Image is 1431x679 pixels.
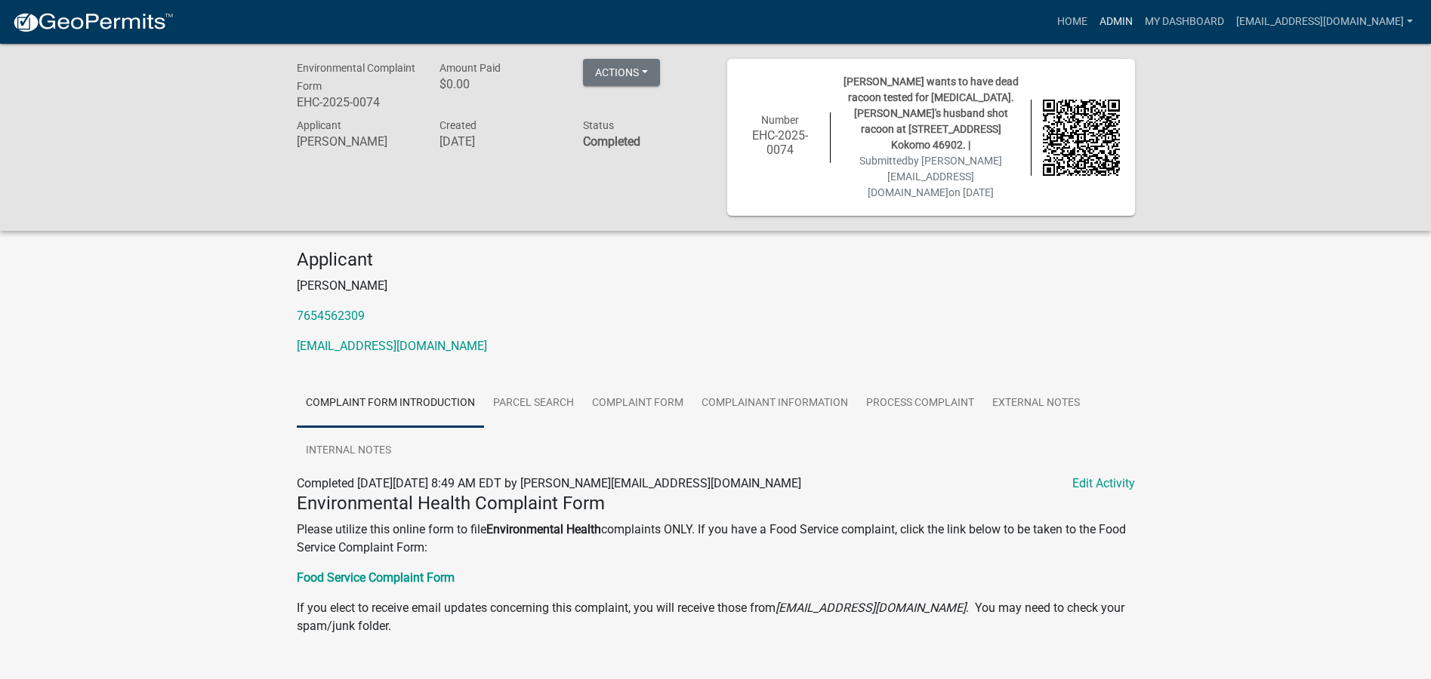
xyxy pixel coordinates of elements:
[843,75,1019,151] span: [PERSON_NAME] wants to have dead racoon tested for [MEDICAL_DATA]. [PERSON_NAME]'s husband shot r...
[868,155,1002,198] span: by [PERSON_NAME][EMAIL_ADDRESS][DOMAIN_NAME]
[439,134,560,149] h6: [DATE]
[859,155,1002,198] span: Submitted on [DATE]
[297,62,415,92] span: Environmental Complaint Form
[297,476,801,490] span: Completed [DATE][DATE] 8:49 AM EDT by [PERSON_NAME][EMAIL_ADDRESS][DOMAIN_NAME]
[297,309,365,323] a: 7654562309
[297,427,400,475] a: Internal Notes
[439,62,501,74] span: Amount Paid
[583,59,660,86] button: Actions
[983,379,1089,428] a: External Notes
[742,128,819,157] h6: EHC-2025-0074
[692,379,857,428] a: Complainant Information
[1093,8,1139,36] a: Admin
[1043,100,1120,177] img: QR code
[761,114,799,126] span: Number
[486,522,601,536] strong: Environmental Health
[439,77,560,91] h6: $0.00
[583,119,614,131] span: Status
[297,119,341,131] span: Applicant
[1230,8,1419,36] a: [EMAIL_ADDRESS][DOMAIN_NAME]
[297,95,418,109] h6: EHC-2025-0074
[583,379,692,428] a: Complaint Form
[583,134,640,149] strong: Completed
[297,521,1135,557] p: Please utilize this online form to file complaints ONLY. If you have a Food Service complaint, cl...
[297,379,484,428] a: Complaint Form Introduction
[297,493,1135,515] h4: Environmental Health Complaint Form
[297,134,418,149] h6: [PERSON_NAME]
[776,601,966,615] i: [EMAIL_ADDRESS][DOMAIN_NAME]
[439,119,476,131] span: Created
[1051,8,1093,36] a: Home
[1072,475,1135,493] a: Edit Activity
[297,599,1135,635] p: If you elect to receive email updates concerning this complaint, you will receive those from . Yo...
[1139,8,1230,36] a: My Dashboard
[297,249,1135,271] h4: Applicant
[297,570,455,585] a: Food Service Complaint Form
[484,379,583,428] a: Parcel search
[297,339,487,353] a: [EMAIL_ADDRESS][DOMAIN_NAME]
[297,277,1135,295] p: [PERSON_NAME]
[857,379,983,428] a: Process Complaint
